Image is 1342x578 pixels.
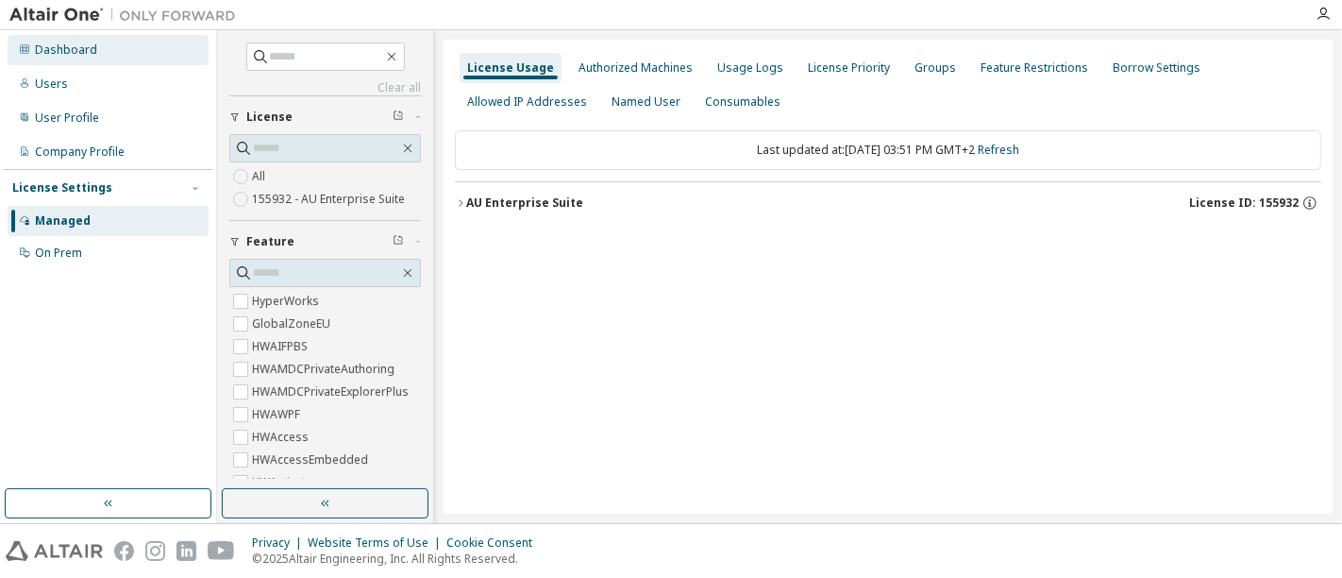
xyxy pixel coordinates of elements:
button: Feature [229,221,421,263]
label: HWActivate [252,471,316,494]
div: Named User [612,94,680,110]
div: Managed [35,213,91,229]
div: License Settings [12,180,112,195]
label: HWAccessEmbedded [252,449,372,471]
img: youtube.svg [208,541,235,561]
a: Clear all [229,80,421,95]
span: License [246,110,293,125]
label: HWAccess [252,426,312,449]
div: User Profile [35,110,99,126]
div: License Priority [808,60,890,76]
label: HWAMDCPrivateExplorerPlus [252,381,412,403]
span: Feature [246,234,294,249]
img: linkedin.svg [176,541,196,561]
span: Clear filter [393,234,404,249]
div: Feature Restrictions [981,60,1088,76]
div: Dashboard [35,42,97,58]
span: Clear filter [393,110,404,125]
label: All [252,165,269,188]
label: GlobalZoneEU [252,313,334,335]
div: Users [35,76,68,92]
label: HyperWorks [252,290,323,313]
div: Website Terms of Use [308,535,446,551]
div: License Usage [467,60,554,76]
div: Authorized Machines [579,60,693,76]
span: License ID: 155932 [1189,195,1299,211]
label: HWAIFPBS [252,335,311,358]
label: HWAWPF [252,403,304,426]
div: Cookie Consent [446,535,544,551]
div: AU Enterprise Suite [466,195,583,211]
img: facebook.svg [114,541,134,561]
div: Company Profile [35,144,125,160]
div: Privacy [252,535,308,551]
button: AU Enterprise SuiteLicense ID: 155932 [455,182,1321,224]
div: Consumables [705,94,780,110]
div: On Prem [35,246,82,261]
div: Last updated at: [DATE] 03:51 PM GMT+2 [455,130,1321,170]
div: Usage Logs [717,60,783,76]
div: Borrow Settings [1113,60,1200,76]
img: altair_logo.svg [6,541,103,561]
label: 155932 - AU Enterprise Suite [252,188,409,211]
p: © 2025 Altair Engineering, Inc. All Rights Reserved. [252,551,544,567]
a: Refresh [978,142,1019,158]
label: HWAMDCPrivateAuthoring [252,358,398,381]
button: License [229,96,421,138]
div: Allowed IP Addresses [467,94,587,110]
img: instagram.svg [145,541,165,561]
div: Groups [914,60,956,76]
img: Altair One [9,6,245,25]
